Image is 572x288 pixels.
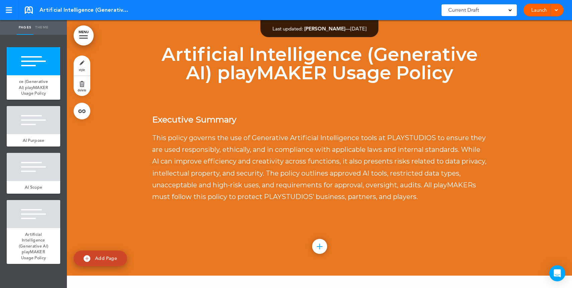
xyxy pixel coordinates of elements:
[33,20,50,35] a: Theme
[549,265,565,281] div: Open Intercom Messenger
[25,184,42,190] span: AI Scope
[7,134,60,147] a: AI Purpose
[74,25,94,45] a: MENU
[17,20,33,35] a: Pages
[74,56,90,76] a: style
[84,255,90,262] img: add.svg
[39,6,130,14] span: Artificial Intelligence (Generative AI) playMAKER Usage Policy
[351,25,367,32] span: [DATE]
[162,43,478,84] span: Artificial Intelligence (Generative AI) playMAKER Usage Policy
[78,88,86,92] span: delete
[7,75,60,100] a: ce (Generative AI) playMAKER Usage Policy
[95,255,117,261] span: Add Page
[74,76,90,96] a: delete
[152,114,236,124] strong: Executive Summary
[273,26,367,31] div: —
[7,228,60,264] a: Artificial Intelligence (Generative AI) playMAKER Usage Policy
[152,134,486,201] span: This policy governs the use of Generative Artificial Intelligence tools at PLAYSTUDIOS to ensure ...
[529,4,550,16] a: Launch
[304,25,346,32] span: [PERSON_NAME]
[448,5,479,15] span: Current Draft
[19,79,49,96] span: ce (Generative AI) playMAKER Usage Policy
[273,25,303,32] span: Last updated:
[19,231,49,261] span: Artificial Intelligence (Generative AI) playMAKER Usage Policy
[79,68,85,72] span: style
[7,181,60,194] a: AI Scope
[23,137,44,143] span: AI Purpose
[74,251,127,266] a: Add Page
